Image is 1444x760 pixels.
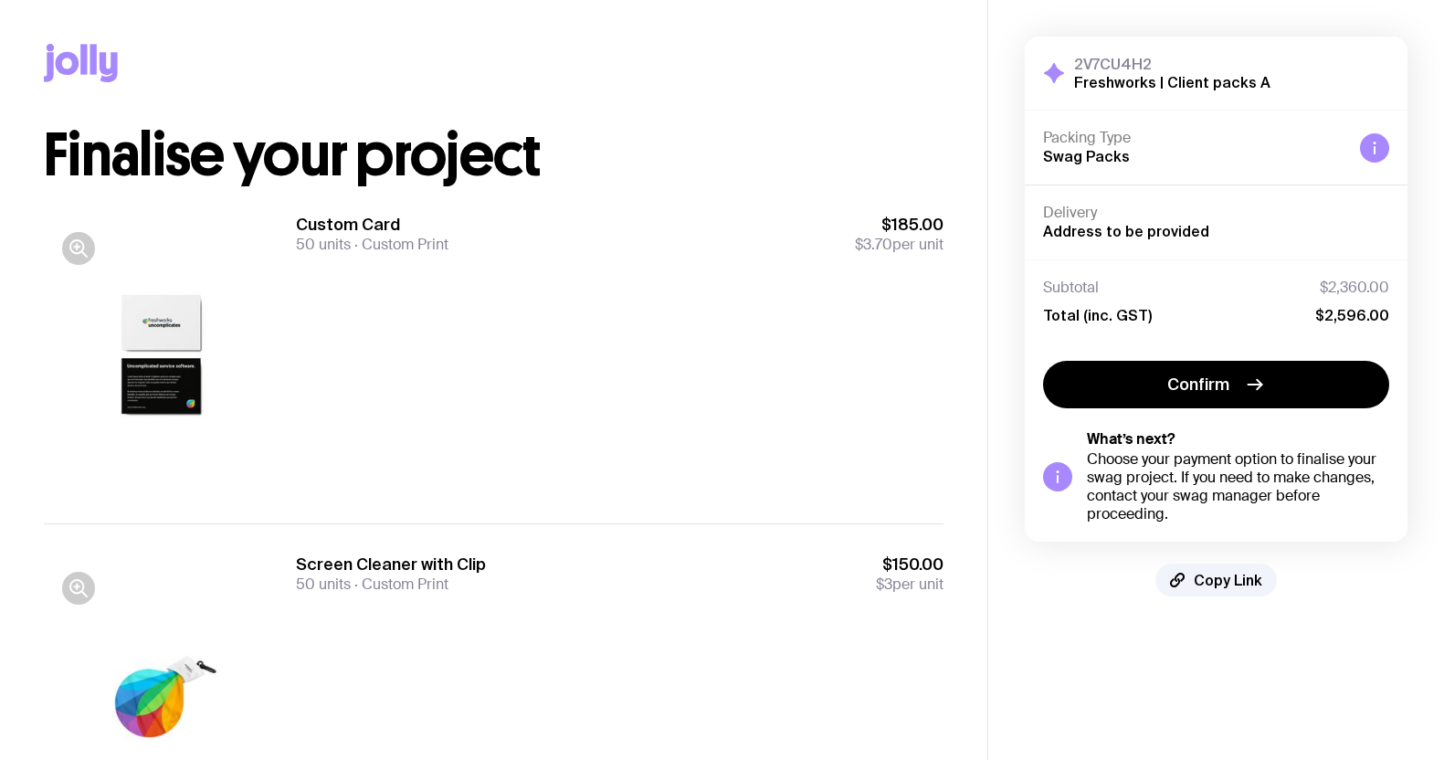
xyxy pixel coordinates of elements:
button: Confirm [1043,361,1389,408]
span: Swag Packs [1043,148,1130,164]
span: per unit [876,575,943,594]
div: Choose your payment option to finalise your swag project. If you need to make changes, contact yo... [1087,450,1389,523]
span: $3 [876,575,892,594]
span: $150.00 [876,554,943,575]
h3: 2V7CU4H2 [1074,55,1270,73]
h3: Screen Cleaner with Clip [296,554,486,575]
h3: Custom Card [296,214,448,236]
h2: Freshworks | Client packs A [1074,73,1270,91]
span: per unit [855,236,943,254]
button: Copy Link [1155,564,1277,596]
h1: Finalise your project [44,126,943,185]
span: Subtotal [1043,279,1099,297]
span: 50 units [296,235,351,254]
span: Confirm [1167,374,1229,396]
span: 50 units [296,575,351,594]
span: $2,596.00 [1315,306,1389,324]
span: Total (inc. GST) [1043,306,1152,324]
span: $185.00 [855,214,943,236]
h5: What’s next? [1087,430,1389,449]
h4: Delivery [1043,204,1389,222]
span: Copy Link [1194,571,1262,589]
span: Address to be provided [1043,223,1209,239]
span: $2,360.00 [1320,279,1389,297]
span: Custom Print [351,575,448,594]
span: $3.70 [855,235,892,254]
span: Custom Print [351,235,448,254]
h4: Packing Type [1043,129,1345,147]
